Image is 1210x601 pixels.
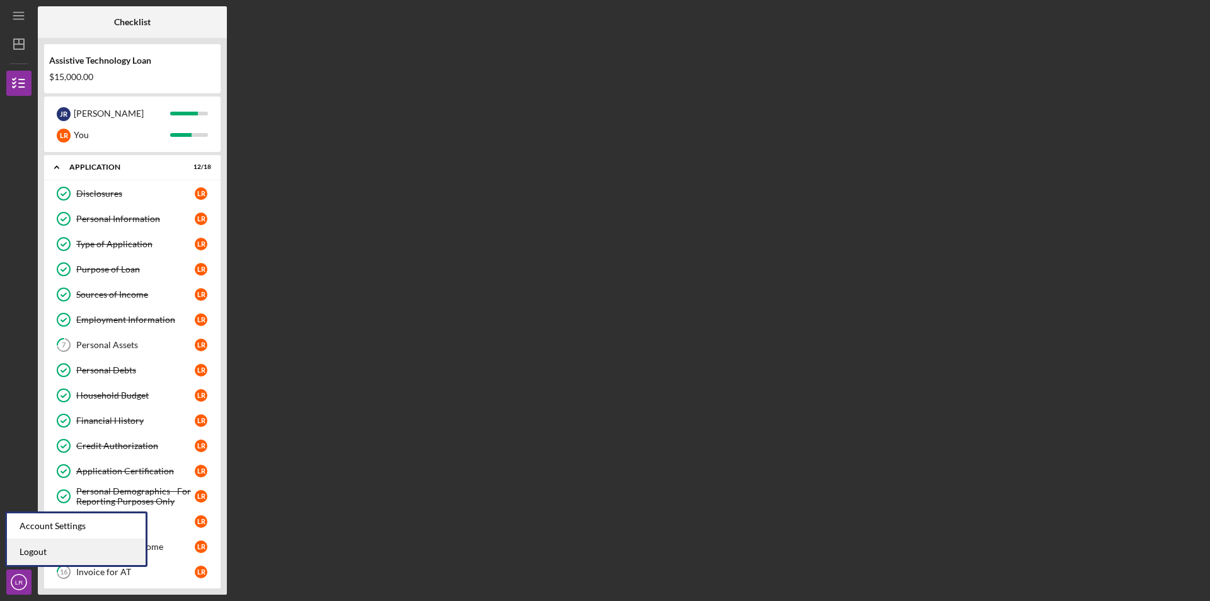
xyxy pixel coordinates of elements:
[50,206,214,231] a: Personal InformationLR
[50,559,214,585] a: 16Invoice for ATLR
[76,214,195,224] div: Personal Information
[76,466,195,476] div: Application Certification
[195,389,207,402] div: L R
[195,465,207,477] div: L R
[195,440,207,452] div: L R
[7,513,146,539] div: Account Settings
[76,315,195,325] div: Employment Information
[50,181,214,206] a: DisclosuresLR
[6,569,32,595] button: LR
[76,239,195,249] div: Type of Application
[76,486,195,506] div: Personal Demographics - For Reporting Purposes Only
[76,441,195,451] div: Credit Authorization
[195,313,207,326] div: L R
[195,490,207,503] div: L R
[195,238,207,250] div: L R
[74,103,170,124] div: [PERSON_NAME]
[195,288,207,301] div: L R
[76,264,195,274] div: Purpose of Loan
[15,579,23,586] text: LR
[69,163,180,171] div: Application
[50,358,214,383] a: Personal DebtsLR
[62,341,66,349] tspan: 7
[50,433,214,458] a: Credit AuthorizationLR
[7,539,146,565] a: Logout
[50,484,214,509] a: Personal Demographics - For Reporting Purposes OnlyLR
[49,72,216,82] div: $15,000.00
[195,213,207,225] div: L R
[50,458,214,484] a: Application CertificationLR
[50,231,214,257] a: Type of ApplicationLR
[50,509,214,534] a: 14ID VerificationLR
[50,383,214,408] a: Household BudgetLR
[188,163,211,171] div: 12 / 18
[76,390,195,400] div: Household Budget
[195,364,207,376] div: L R
[76,340,195,350] div: Personal Assets
[76,189,195,199] div: Disclosures
[49,55,216,66] div: Assistive Technology Loan
[76,416,195,426] div: Financial History
[195,339,207,351] div: L R
[114,17,151,27] b: Checklist
[60,568,68,576] tspan: 16
[50,257,214,282] a: Purpose of LoanLR
[50,307,214,332] a: Employment InformationLR
[50,282,214,307] a: Sources of IncomeLR
[195,566,207,578] div: L R
[76,365,195,375] div: Personal Debts
[57,107,71,121] div: J R
[195,263,207,276] div: L R
[50,408,214,433] a: Financial HistoryLR
[57,129,71,143] div: L R
[50,332,214,358] a: 7Personal AssetsLR
[195,187,207,200] div: L R
[195,540,207,553] div: L R
[195,515,207,528] div: L R
[76,289,195,300] div: Sources of Income
[195,414,207,427] div: L R
[74,124,170,146] div: You
[76,567,195,577] div: Invoice for AT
